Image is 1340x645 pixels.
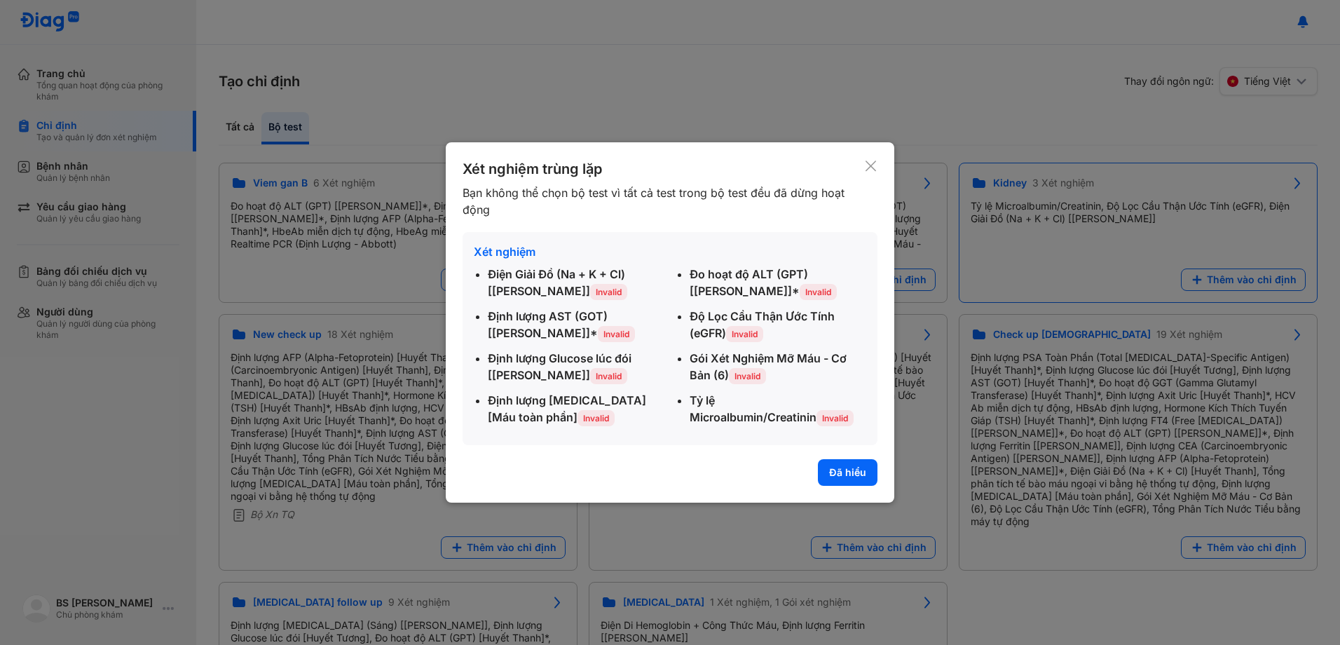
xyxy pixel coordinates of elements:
[488,392,664,426] div: Định lượng [MEDICAL_DATA] [Máu toàn phần]
[800,284,837,300] span: Invalid
[690,308,866,341] div: Độ Lọc Cầu Thận Ước Tính (eGFR)
[816,410,854,426] span: Invalid
[463,184,864,218] div: Bạn không thể chọn bộ test vì tất cả test trong bộ test đều đã dừng hoạt động
[690,350,866,383] div: Gói Xét Nghiệm Mỡ Máu - Cơ Bản (6)
[488,350,664,383] div: Định lượng Glucose lúc đói [[PERSON_NAME]]
[474,243,866,260] div: Xét nghiệm
[590,368,627,384] span: Invalid
[577,410,615,426] span: Invalid
[818,459,877,486] button: Đã hiểu
[726,326,763,342] span: Invalid
[690,266,866,299] div: Đo hoạt độ ALT (GPT) [[PERSON_NAME]]*
[463,159,864,179] div: Xét nghiệm trùng lặp
[488,308,664,341] div: Định lượng AST (GOT) [[PERSON_NAME]]*
[598,326,635,342] span: Invalid
[590,284,627,300] span: Invalid
[690,392,866,426] div: Tỷ lệ Microalbumin/Creatinin
[488,266,664,299] div: Điện Giải Đồ (Na + K + Cl) [[PERSON_NAME]]
[729,368,766,384] span: Invalid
